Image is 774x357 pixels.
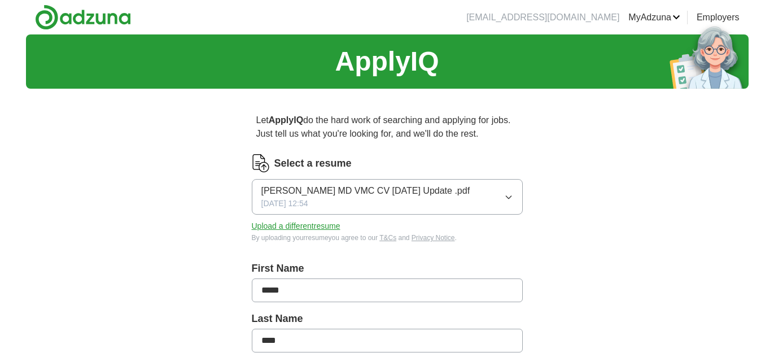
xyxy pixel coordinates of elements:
div: By uploading your resume you agree to our and . [252,233,523,243]
h1: ApplyIQ [335,41,439,82]
button: [PERSON_NAME] MD VMC CV [DATE] Update .pdf[DATE] 12:54 [252,179,523,215]
a: T&Cs [379,234,396,242]
button: Upload a differentresume [252,220,340,232]
strong: ApplyIQ [269,115,303,125]
label: Select a resume [274,156,352,171]
label: First Name [252,261,523,276]
img: Adzuna logo [35,5,131,30]
a: Privacy Notice [412,234,455,242]
img: CV Icon [252,154,270,172]
li: [EMAIL_ADDRESS][DOMAIN_NAME] [466,11,619,24]
label: Last Name [252,311,523,326]
a: MyAdzuna [628,11,680,24]
a: Employers [697,11,740,24]
p: Let do the hard work of searching and applying for jobs. Just tell us what you're looking for, an... [252,109,523,145]
span: [PERSON_NAME] MD VMC CV [DATE] Update .pdf [261,184,470,198]
span: [DATE] 12:54 [261,198,308,210]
